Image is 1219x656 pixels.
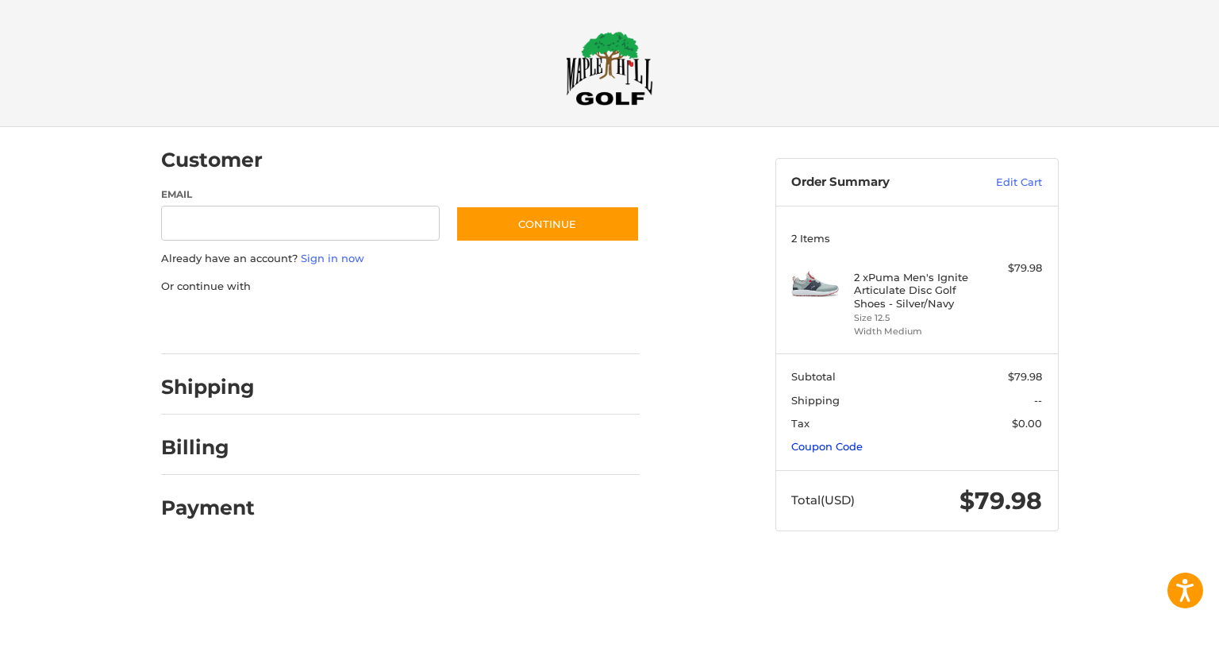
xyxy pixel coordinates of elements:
[854,311,975,325] li: Size 12.5
[979,260,1042,276] div: $79.98
[959,486,1042,515] span: $79.98
[161,435,254,460] h2: Billing
[791,394,840,407] span: Shipping
[456,206,640,242] button: Continue
[161,251,640,267] p: Already have an account?
[161,187,440,202] label: Email
[161,148,263,172] h2: Customer
[156,310,275,338] iframe: PayPal-paypal
[791,492,855,507] span: Total (USD)
[791,232,1042,245] h3: 2 Items
[791,417,809,430] span: Tax
[854,325,975,338] li: Width Medium
[1034,394,1042,407] span: --
[566,31,653,106] img: Maple Hill Golf
[962,175,1042,191] a: Edit Cart
[161,496,255,520] h2: Payment
[301,252,364,264] a: Sign in now
[161,279,640,295] p: Or continue with
[290,310,410,338] iframe: PayPal-paylater
[161,375,255,399] h2: Shipping
[1012,417,1042,430] span: $0.00
[425,310,544,338] iframe: PayPal-venmo
[791,370,836,383] span: Subtotal
[854,271,975,310] h4: 2 x Puma Men's Ignite Articulate Disc Golf Shoes - Silver/Navy
[1008,370,1042,383] span: $79.98
[791,440,863,453] a: Coupon Code
[791,175,962,191] h3: Order Summary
